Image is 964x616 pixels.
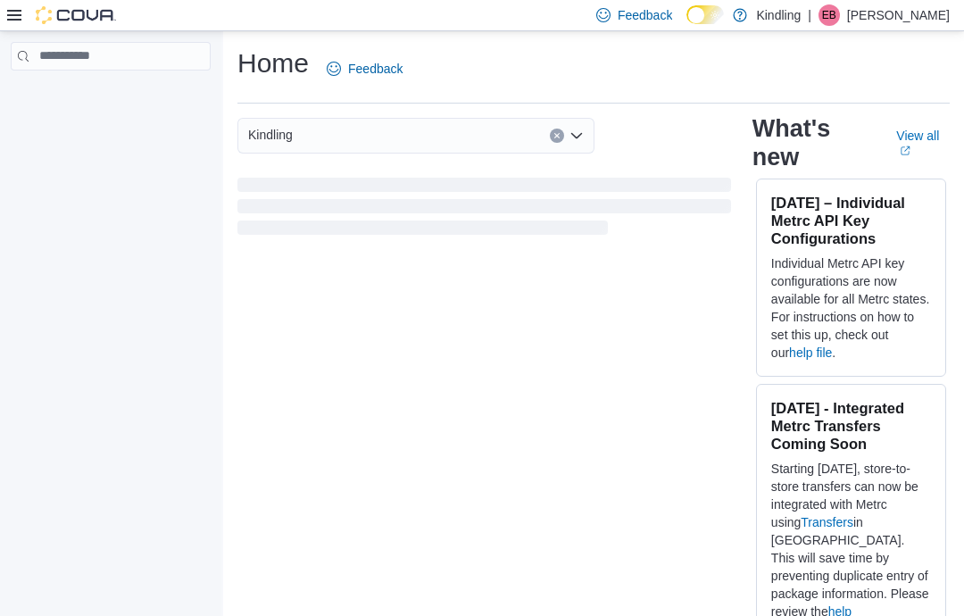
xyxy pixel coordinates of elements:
[801,515,853,529] a: Transfers
[771,399,931,453] h3: [DATE] - Integrated Metrc Transfers Coming Soon
[756,4,801,26] p: Kindling
[822,4,836,26] span: eb
[896,129,950,157] a: View allExternal link
[11,74,211,117] nav: Complex example
[752,114,875,171] h2: What's new
[771,254,931,362] p: Individual Metrc API key configurations are now available for all Metrc states. For instructions ...
[686,24,687,25] span: Dark Mode
[348,60,403,78] span: Feedback
[900,146,910,156] svg: External link
[789,345,832,360] a: help file
[550,129,564,143] button: Clear input
[237,46,309,81] h1: Home
[819,4,840,26] div: emmy bellamy
[237,181,731,238] span: Loading
[847,4,950,26] p: [PERSON_NAME]
[771,194,931,247] h3: [DATE] – Individual Metrc API Key Configurations
[686,5,724,24] input: Dark Mode
[569,129,584,143] button: Open list of options
[808,4,811,26] p: |
[618,6,672,24] span: Feedback
[36,6,116,24] img: Cova
[320,51,410,87] a: Feedback
[248,124,293,146] span: Kindling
